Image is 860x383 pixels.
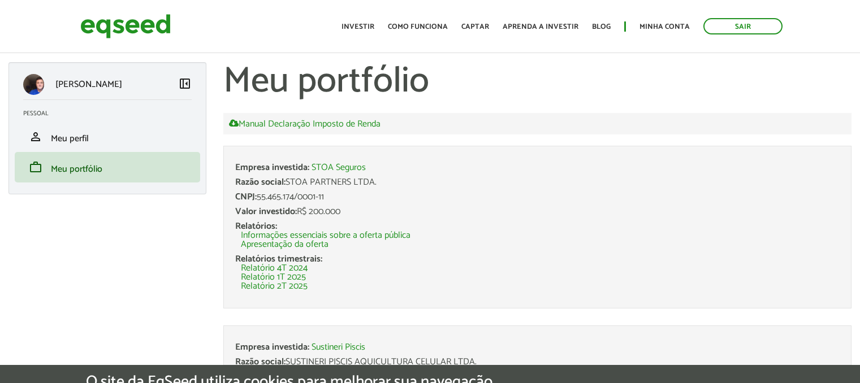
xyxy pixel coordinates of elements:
[241,231,410,240] a: Informações essenciais sobre a oferta pública
[223,62,852,102] h1: Meu portfólio
[235,251,322,267] span: Relatórios trimestrais:
[235,358,840,367] div: SUSTINERI PISCIS AQUICULTURA CELULAR LTDA.
[80,11,171,41] img: EqSeed
[178,77,192,93] a: Colapsar menu
[592,23,611,31] a: Blog
[235,207,840,216] div: R$ 200.000
[241,282,308,291] a: Relatório 2T 2025
[29,130,42,143] span: person
[15,121,200,152] li: Meu perfil
[235,340,309,355] span: Empresa investida:
[235,178,840,187] div: STOA PARTNERS LTDA.
[312,343,365,352] a: Sustineri Piscis
[241,264,308,273] a: Relatório 4T 2024
[235,204,297,219] span: Valor investido:
[503,23,578,31] a: Aprenda a investir
[229,119,381,129] a: Manual Declaração Imposto de Renda
[15,152,200,182] li: Meu portfólio
[29,160,42,174] span: work
[342,23,374,31] a: Investir
[23,110,200,117] h2: Pessoal
[703,18,783,34] a: Sair
[241,273,306,282] a: Relatório 1T 2025
[639,23,690,31] a: Minha conta
[235,219,277,234] span: Relatórios:
[235,160,309,175] span: Empresa investida:
[388,23,448,31] a: Como funciona
[51,162,102,177] span: Meu portfólio
[51,131,89,146] span: Meu perfil
[241,240,329,249] a: Apresentação da oferta
[235,175,286,190] span: Razão social:
[235,193,840,202] div: 55.465.174/0001-11
[235,189,257,204] span: CNPJ:
[312,163,366,172] a: STOA Seguros
[235,354,286,369] span: Razão social:
[461,23,489,31] a: Captar
[178,77,192,90] span: left_panel_close
[23,160,192,174] a: workMeu portfólio
[23,130,192,143] a: personMeu perfil
[55,79,122,90] p: [PERSON_NAME]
